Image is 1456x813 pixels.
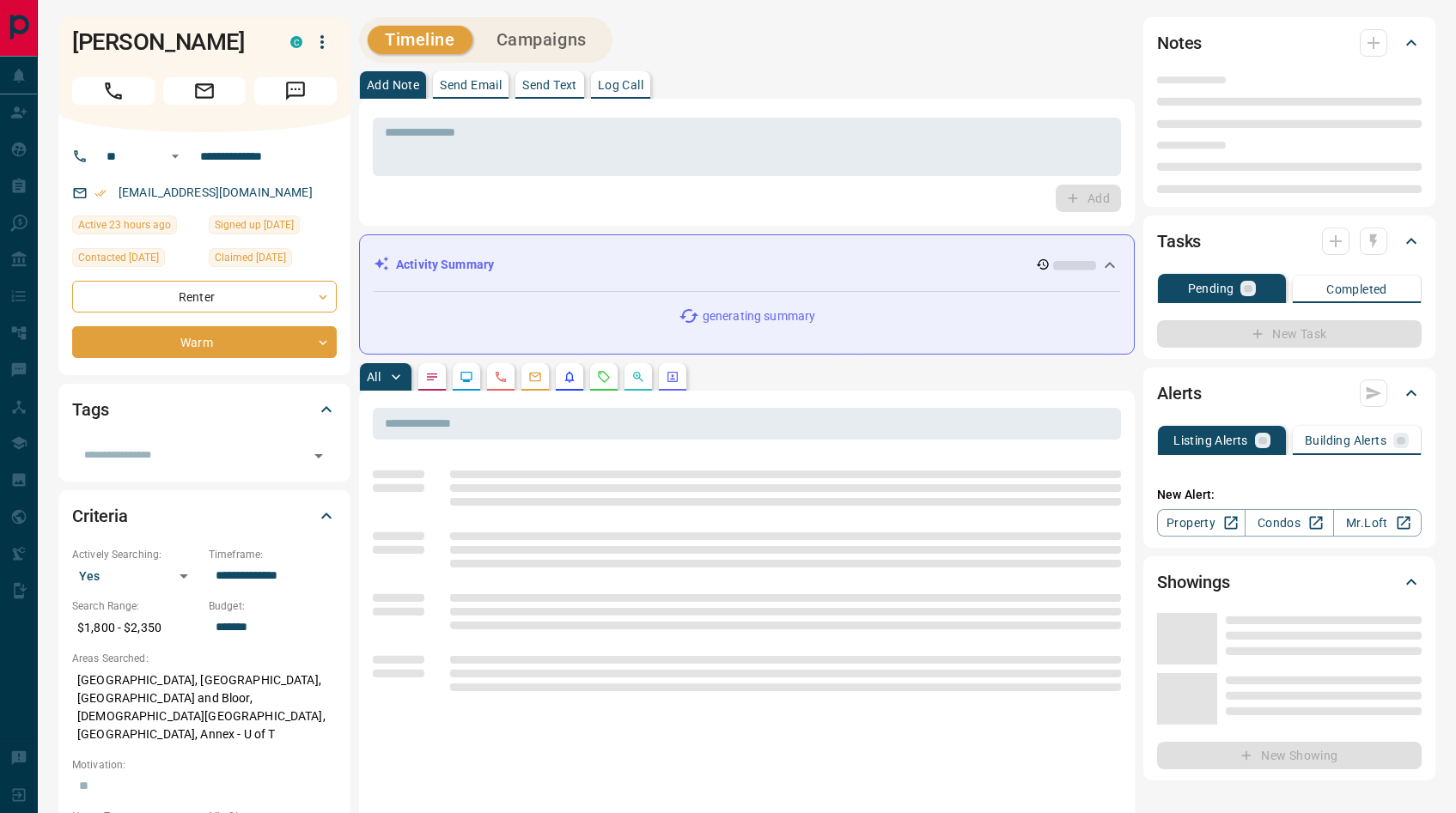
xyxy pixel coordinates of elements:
p: All [367,371,381,383]
p: Send Email [440,79,502,91]
button: Campaigns [479,26,604,54]
div: Renter [72,281,337,312]
span: Signed up [DATE] [215,216,294,234]
div: Criteria [72,495,337,537]
a: Property [1157,509,1246,537]
p: Pending [1188,282,1234,294]
button: Open [307,444,331,468]
p: Log Call [598,79,643,91]
p: Send Text [522,79,577,91]
a: Mr.Loft [1333,509,1422,537]
div: Yes [72,562,200,590]
p: Add Note [367,79,419,91]
div: Warm [72,326,337,358]
p: Completed [1326,283,1387,295]
p: Activity Summary [396,256,494,274]
p: Areas Searched: [72,651,337,666]
svg: Opportunities [631,370,645,384]
p: [GEOGRAPHIC_DATA], [GEOGRAPHIC_DATA], [GEOGRAPHIC_DATA] and Bloor, [DEMOGRAPHIC_DATA][GEOGRAPHIC_... [72,666,337,749]
div: Notes [1157,22,1422,64]
h1: [PERSON_NAME] [72,28,265,56]
p: Listing Alerts [1173,434,1248,446]
h2: Showings [1157,568,1230,596]
div: Thu Jul 17 2025 [72,248,200,272]
div: Mon Aug 11 2025 [72,215,200,240]
h2: Criteria [72,502,128,530]
div: condos.ca [290,36,302,48]
svg: Email Verified [94,187,107,199]
a: [EMAIL_ADDRESS][DOMAIN_NAME] [119,185,313,199]
div: Wed Jul 16 2025 [209,215,337,240]
a: Condos [1245,509,1333,537]
div: Activity Summary [374,249,1120,281]
svg: Emails [528,370,542,384]
span: Call [72,77,155,105]
svg: Requests [597,370,611,384]
svg: Calls [494,370,508,384]
span: Contacted [DATE] [78,249,159,266]
span: Active 23 hours ago [78,216,171,234]
span: Email [163,77,246,105]
button: Timeline [368,26,472,54]
svg: Notes [425,370,439,384]
p: Budget: [209,598,337,614]
p: Motivation: [72,757,337,773]
span: Claimed [DATE] [215,249,286,266]
p: Timeframe: [209,547,337,562]
h2: Tasks [1157,228,1201,255]
div: Wed Jul 16 2025 [209,248,337,272]
div: Alerts [1157,373,1422,414]
p: $1,800 - $2,350 [72,614,200,642]
button: Open [165,146,186,167]
p: New Alert: [1157,486,1422,504]
svg: Lead Browsing Activity [460,370,473,384]
p: generating summary [703,307,815,325]
span: Message [254,77,337,105]
h2: Notes [1157,29,1202,57]
svg: Listing Alerts [563,370,576,384]
h2: Tags [72,396,108,423]
div: Showings [1157,561,1422,603]
p: Building Alerts [1305,434,1386,446]
div: Tags [72,389,337,430]
p: Search Range: [72,598,200,614]
svg: Agent Actions [666,370,679,384]
div: Tasks [1157,221,1422,262]
h2: Alerts [1157,379,1202,407]
p: Actively Searching: [72,547,200,562]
